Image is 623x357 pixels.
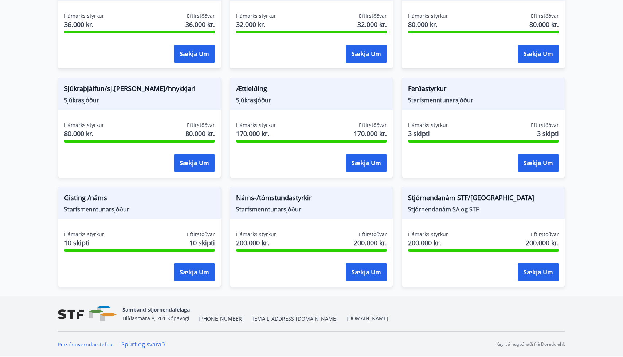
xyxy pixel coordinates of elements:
span: Stjórnendanám STF/[GEOGRAPHIC_DATA] [408,193,559,205]
span: 200.000 kr. [236,238,276,247]
span: 80.000 kr. [185,129,215,138]
span: Starfsmenntunarsjóður [408,96,559,104]
span: Sjúkrasjóður [236,96,387,104]
span: Eftirstöðvar [531,12,559,20]
span: Hámarks styrkur [64,122,104,129]
span: 32.000 kr. [357,20,387,29]
button: Sækja um [174,154,215,172]
span: 170.000 kr. [236,129,276,138]
span: Eftirstöðvar [187,231,215,238]
span: Hámarks styrkur [64,12,104,20]
span: [PHONE_NUMBER] [199,315,244,322]
span: 200.000 kr. [354,238,387,247]
span: Eftirstöðvar [187,12,215,20]
span: [EMAIL_ADDRESS][DOMAIN_NAME] [252,315,338,322]
span: 80.000 kr. [529,20,559,29]
a: [DOMAIN_NAME] [346,315,388,322]
span: Náms-/tómstundastyrkir [236,193,387,205]
span: Gisting /náms [64,193,215,205]
span: 200.000 kr. [408,238,448,247]
span: 36.000 kr. [64,20,104,29]
button: Sækja um [346,263,387,281]
button: Sækja um [174,263,215,281]
span: Eftirstöðvar [359,12,387,20]
span: Sjúkrasjóður [64,96,215,104]
span: Stjórnendanám SA og STF [408,205,559,213]
button: Sækja um [346,45,387,63]
span: 170.000 kr. [354,129,387,138]
span: 32.000 kr. [236,20,276,29]
span: 10 skipti [189,238,215,247]
span: 80.000 kr. [64,129,104,138]
span: 200.000 kr. [526,238,559,247]
span: 10 skipti [64,238,104,247]
span: Eftirstöðvar [187,122,215,129]
span: Eftirstöðvar [359,122,387,129]
span: Hámarks styrkur [236,12,276,20]
button: Sækja um [346,154,387,172]
a: Spurt og svarað [121,340,165,348]
img: vjCaq2fThgY3EUYqSgpjEiBg6WP39ov69hlhuPVN.png [58,306,117,322]
span: Hámarks styrkur [408,122,448,129]
span: Starfsmenntunarsjóður [236,205,387,213]
span: Samband stjórnendafélaga [122,306,190,313]
p: Keyrt á hugbúnaði frá Dorado ehf. [496,341,565,348]
span: 80.000 kr. [408,20,448,29]
span: Hámarks styrkur [408,12,448,20]
span: Hlíðasmára 8, 201 Kópavogi [122,315,189,322]
span: Hámarks styrkur [236,231,276,238]
button: Sækja um [518,154,559,172]
span: Hámarks styrkur [236,122,276,129]
span: Sjúkraþjálfun/sj.[PERSON_NAME]/hnykkjari [64,84,215,96]
span: Ættleiðing [236,84,387,96]
span: Ferðastyrkur [408,84,559,96]
span: 36.000 kr. [185,20,215,29]
span: Eftirstöðvar [531,231,559,238]
span: Hámarks styrkur [408,231,448,238]
span: Eftirstöðvar [531,122,559,129]
button: Sækja um [174,45,215,63]
button: Sækja um [518,45,559,63]
span: 3 skipti [408,129,448,138]
span: Starfsmenntunarsjóður [64,205,215,213]
span: Eftirstöðvar [359,231,387,238]
span: 3 skipti [537,129,559,138]
a: Persónuverndarstefna [58,341,113,348]
span: Hámarks styrkur [64,231,104,238]
button: Sækja um [518,263,559,281]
